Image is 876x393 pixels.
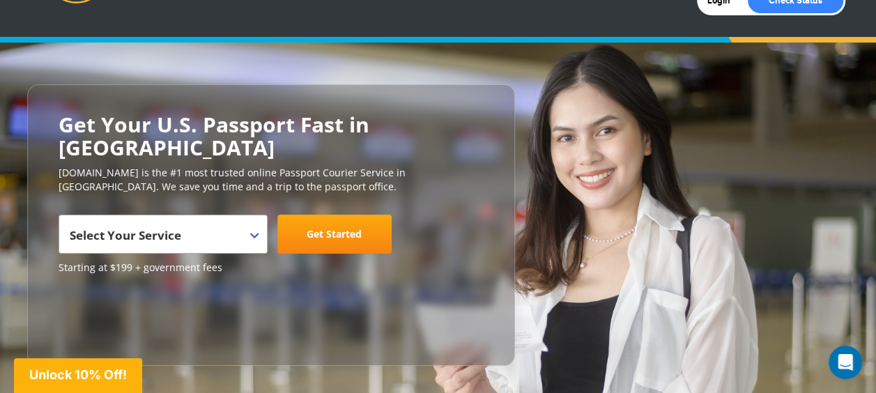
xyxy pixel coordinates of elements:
[59,113,484,159] h2: Get Your U.S. Passport Fast in [GEOGRAPHIC_DATA]
[59,215,268,254] span: Select Your Service
[59,261,484,275] span: Starting at $199 + government fees
[59,282,163,351] iframe: Customer reviews powered by Trustpilot
[70,220,253,259] span: Select Your Service
[70,227,181,243] span: Select Your Service
[29,367,127,382] span: Unlock 10% Off!
[277,215,392,254] a: Get Started
[14,358,142,393] div: Unlock 10% Off!
[59,166,484,194] p: [DOMAIN_NAME] is the #1 most trusted online Passport Courier Service in [GEOGRAPHIC_DATA]. We sav...
[829,346,862,379] div: Open Intercom Messenger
